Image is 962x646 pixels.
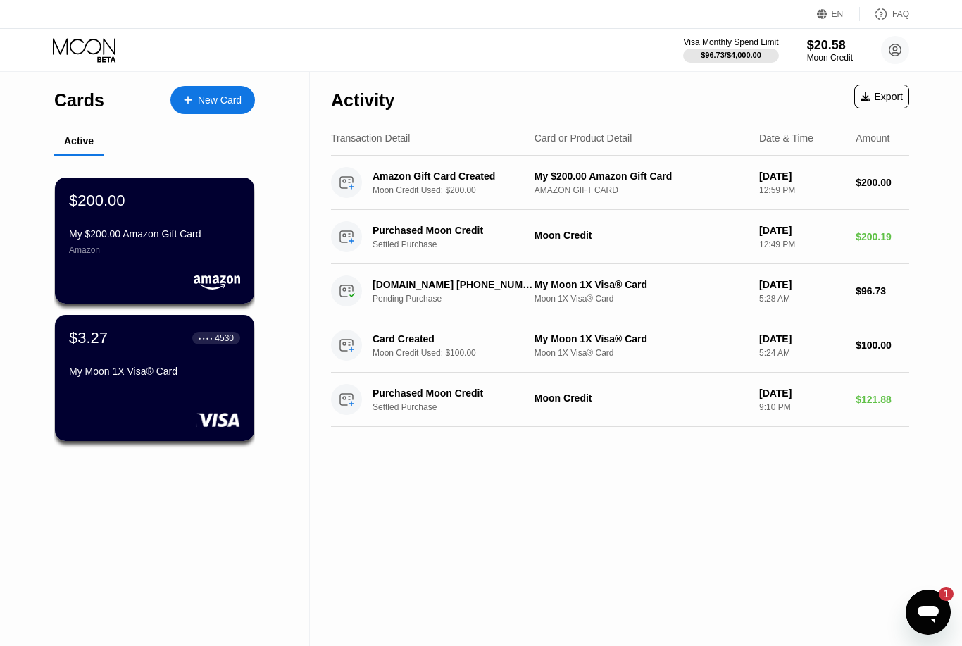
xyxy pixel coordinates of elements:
div: Visa Monthly Spend Limit [683,37,778,47]
div: New Card [198,94,242,106]
div: 12:49 PM [759,240,844,249]
div: Amazon Gift Card CreatedMoon Credit Used: $200.00My $200.00 Amazon Gift CardAMAZON GIFT CARD[DATE... [331,156,909,210]
div: Card or Product Detail [535,132,632,144]
iframe: Button to launch messaging window, 1 unread message [906,590,951,635]
div: $100.00 [856,340,909,351]
div: 4530 [215,333,234,343]
div: Export [861,91,903,102]
div: $200.00My $200.00 Amazon Gift CardAmazon [55,178,254,304]
div: [DATE] [759,279,844,290]
iframe: Number of unread messages [925,587,954,601]
div: AMAZON GIFT CARD [535,185,748,195]
div: Amazon [69,245,240,255]
div: [DATE] [759,170,844,182]
div: EN [817,7,860,21]
div: 9:10 PM [759,402,844,412]
div: $20.58Moon Credit [807,38,853,63]
div: Active [64,135,94,147]
div: Moon Credit [535,392,748,404]
div: New Card [170,86,255,114]
div: Amount [856,132,889,144]
div: Amazon Gift Card Created [373,170,533,182]
div: FAQ [860,7,909,21]
div: $3.27 [69,329,108,347]
div: $200.19 [856,231,909,242]
div: [DOMAIN_NAME] [PHONE_NUMBER] US [373,279,533,290]
div: $3.27● ● ● ●4530My Moon 1X Visa® Card [55,315,254,441]
div: Moon Credit Used: $200.00 [373,185,546,195]
div: $200.00 [856,177,909,188]
div: $20.58 [807,38,853,53]
div: [DATE] [759,387,844,399]
div: Card CreatedMoon Credit Used: $100.00My Moon 1X Visa® CardMoon 1X Visa® Card[DATE]5:24 AM$100.00 [331,318,909,373]
div: Pending Purchase [373,294,546,304]
div: My $200.00 Amazon Gift Card [69,228,240,240]
div: Purchased Moon Credit [373,387,533,399]
div: Moon 1X Visa® Card [535,348,748,358]
div: My Moon 1X Visa® Card [69,366,240,377]
div: 12:59 PM [759,185,844,195]
div: $96.73 / $4,000.00 [701,51,761,59]
div: My Moon 1X Visa® Card [535,333,748,344]
div: Cards [54,90,104,111]
div: 5:24 AM [759,348,844,358]
div: Card Created [373,333,533,344]
div: [DATE] [759,333,844,344]
div: Purchased Moon CreditSettled PurchaseMoon Credit[DATE]9:10 PM$121.88 [331,373,909,427]
div: Date & Time [759,132,813,144]
div: ● ● ● ● [199,336,213,340]
div: Purchased Moon CreditSettled PurchaseMoon Credit[DATE]12:49 PM$200.19 [331,210,909,264]
div: FAQ [892,9,909,19]
div: Export [854,85,909,108]
div: $121.88 [856,394,909,405]
div: 5:28 AM [759,294,844,304]
div: Settled Purchase [373,402,546,412]
div: My $200.00 Amazon Gift Card [535,170,748,182]
div: Transaction Detail [331,132,410,144]
div: [DATE] [759,225,844,236]
div: $96.73 [856,285,909,297]
div: My Moon 1X Visa® Card [535,279,748,290]
div: Visa Monthly Spend Limit$96.73/$4,000.00 [683,37,778,63]
div: [DOMAIN_NAME] [PHONE_NUMBER] USPending PurchaseMy Moon 1X Visa® CardMoon 1X Visa® Card[DATE]5:28 ... [331,264,909,318]
div: EN [832,9,844,19]
div: Moon Credit [535,230,748,241]
div: Settled Purchase [373,240,546,249]
div: Activity [331,90,394,111]
div: Moon Credit Used: $100.00 [373,348,546,358]
div: Purchased Moon Credit [373,225,533,236]
div: $200.00 [69,192,125,210]
div: Moon 1X Visa® Card [535,294,748,304]
div: Moon Credit [807,53,853,63]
